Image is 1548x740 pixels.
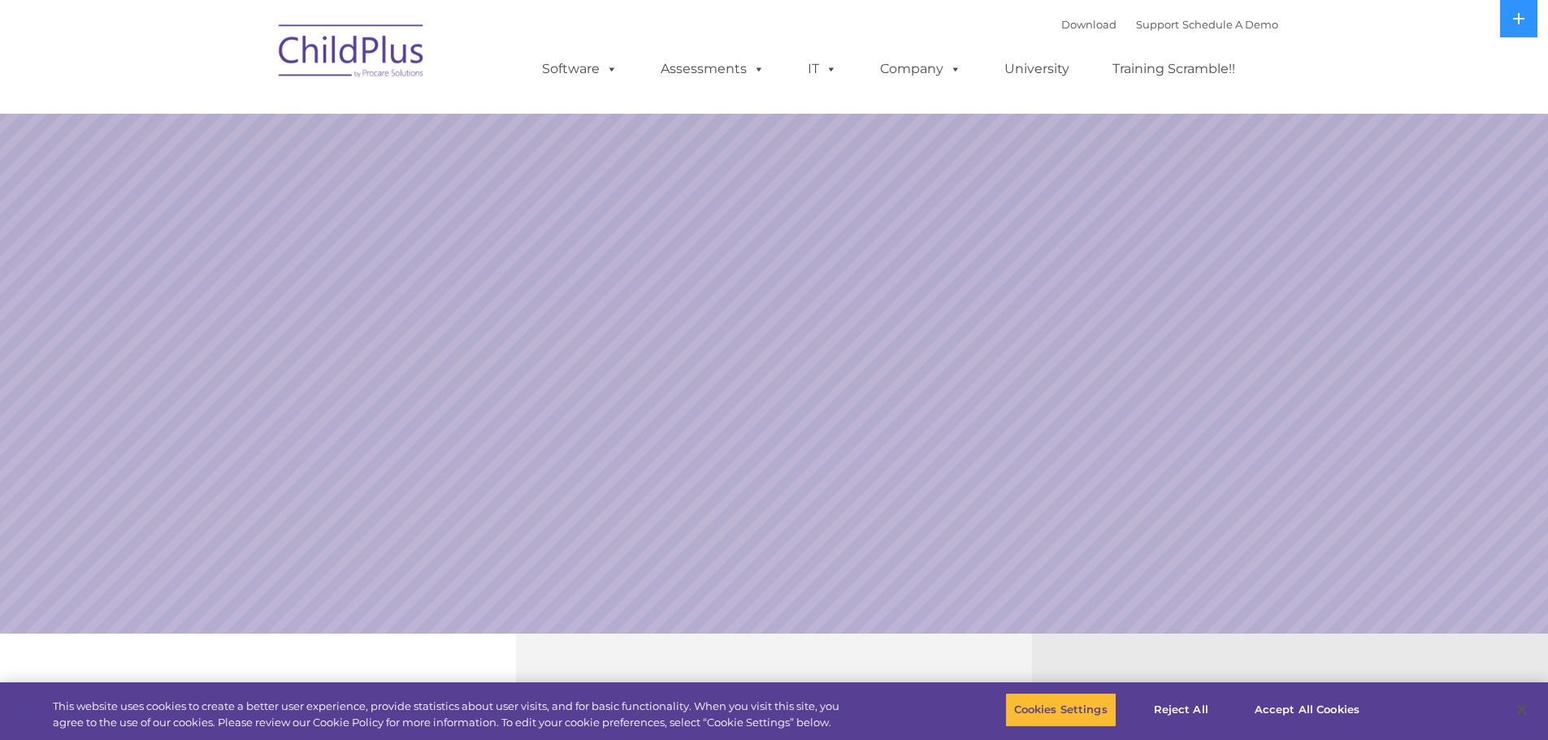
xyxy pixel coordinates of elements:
[1096,53,1251,85] a: Training Scramble!!
[988,53,1086,85] a: University
[1182,18,1278,31] a: Schedule A Demo
[1005,693,1117,727] button: Cookies Settings
[864,53,978,85] a: Company
[1246,693,1368,727] button: Accept All Cookies
[53,699,852,730] div: This website uses cookies to create a better user experience, provide statistics about user visit...
[526,53,634,85] a: Software
[791,53,853,85] a: IT
[1130,693,1232,727] button: Reject All
[1061,18,1117,31] a: Download
[1061,18,1278,31] font: |
[271,13,433,94] img: ChildPlus by Procare Solutions
[644,53,781,85] a: Assessments
[1136,18,1179,31] a: Support
[1504,692,1540,728] button: Close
